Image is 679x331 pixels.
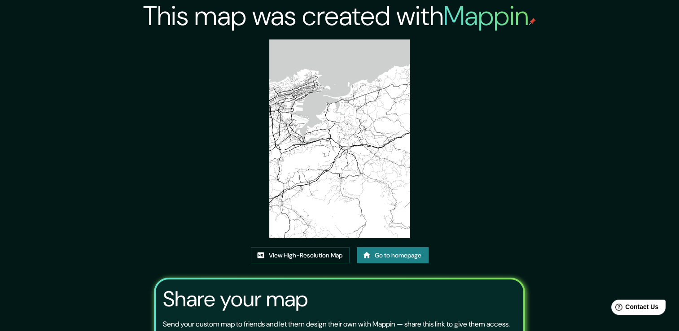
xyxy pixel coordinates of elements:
[163,287,308,312] h3: Share your map
[251,247,350,264] a: View High-Resolution Map
[163,319,510,330] p: Send your custom map to friends and let them design their own with Mappin — share this link to gi...
[529,18,536,25] img: mappin-pin
[269,39,410,238] img: created-map
[357,247,429,264] a: Go to homepage
[599,296,669,321] iframe: Help widget launcher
